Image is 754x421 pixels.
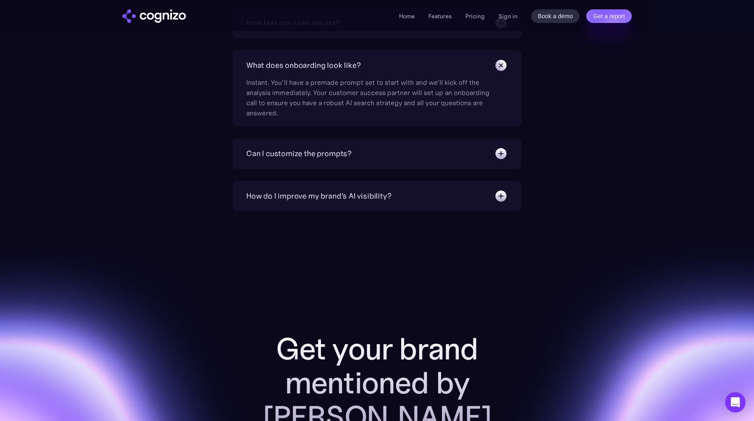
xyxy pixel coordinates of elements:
[725,392,746,413] div: Open Intercom Messenger
[122,9,186,23] img: cognizo logo
[399,12,415,20] a: Home
[246,190,391,202] div: How do I improve my brand's AI visibility?
[498,11,518,21] a: Sign in
[122,9,186,23] a: home
[531,9,580,23] a: Book a demo
[465,12,485,20] a: Pricing
[246,72,492,118] div: Instant. You’ll have a premade prompt set to start with and we’ll kick off the analysis immediate...
[586,9,632,23] a: Get a report
[246,148,352,160] div: Can I customize the prompts?
[428,12,452,20] a: Features
[246,59,360,71] div: What does onboarding look like?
